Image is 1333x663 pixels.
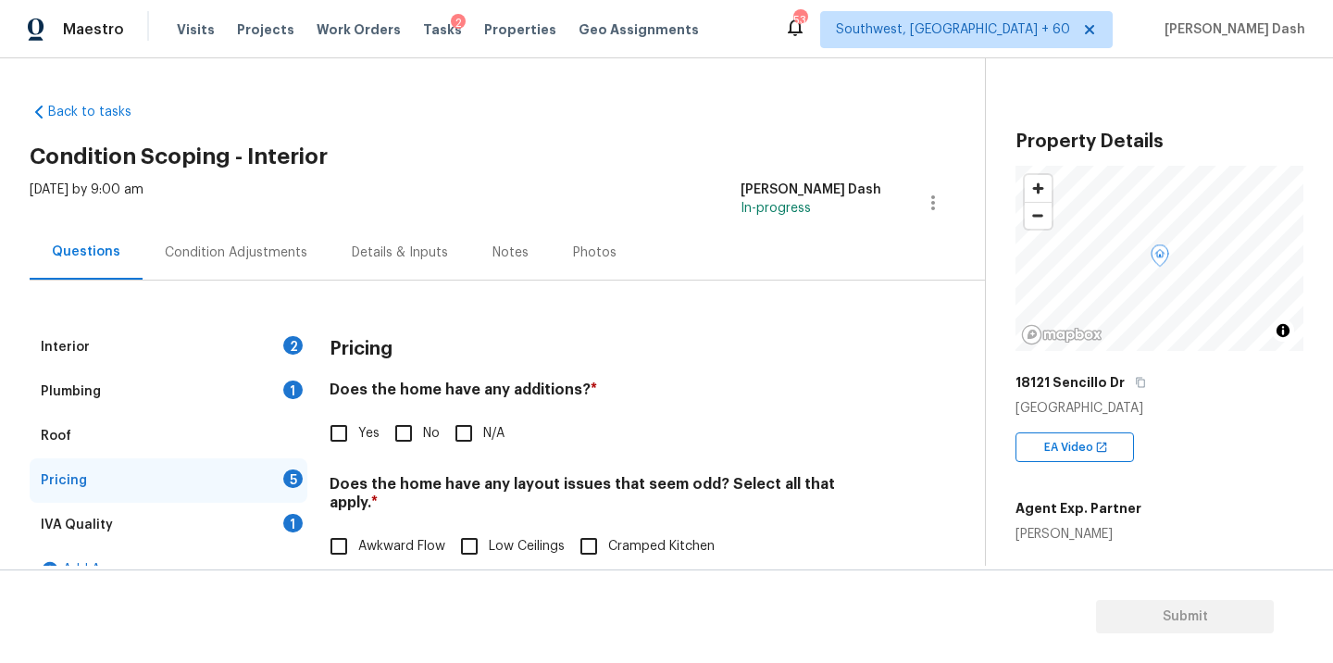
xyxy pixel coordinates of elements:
[1015,166,1303,351] canvas: Map
[317,20,401,39] span: Work Orders
[1044,438,1101,457] span: EA Video
[423,424,440,444] span: No
[579,20,699,39] span: Geo Assignments
[1025,175,1052,202] button: Zoom in
[741,202,811,215] span: In-progress
[423,23,462,36] span: Tasks
[30,147,985,166] h2: Condition Scoping - Interior
[1157,20,1305,39] span: [PERSON_NAME] Dash
[1277,320,1289,341] span: Toggle attribution
[1025,202,1052,229] button: Zoom out
[177,20,215,39] span: Visits
[283,514,303,532] div: 1
[741,181,881,199] div: [PERSON_NAME] Dash
[358,537,445,557] span: Awkward Flow
[1151,244,1169,273] div: Map marker
[484,20,556,39] span: Properties
[1021,324,1103,345] a: Mapbox homepage
[1132,374,1149,391] button: Copy Address
[165,244,307,262] div: Condition Adjustments
[30,547,307,592] div: Add Area
[483,424,505,444] span: N/A
[41,338,90,357] div: Interior
[358,424,380,444] span: Yes
[573,244,617,262] div: Photos
[283,469,303,488] div: 5
[1015,499,1141,518] h5: Agent Exp. Partner
[1015,432,1134,462] div: EA Video
[1015,373,1125,392] h5: 18121 Sencillo Dr
[1272,319,1294,342] button: Toggle attribution
[330,381,881,407] h4: Does the home have any additions?
[283,336,303,355] div: 2
[1015,399,1303,418] div: [GEOGRAPHIC_DATA]
[41,382,101,401] div: Plumbing
[608,537,715,557] span: Cramped Kitchen
[41,516,113,534] div: IVA Quality
[1095,441,1108,454] img: Open In New Icon
[63,20,124,39] span: Maestro
[41,471,87,490] div: Pricing
[793,11,806,30] div: 534
[330,340,392,358] h3: Pricing
[489,537,565,557] span: Low Ceilings
[30,103,207,121] a: Back to tasks
[836,20,1070,39] span: Southwest, [GEOGRAPHIC_DATA] + 60
[283,381,303,399] div: 1
[492,244,529,262] div: Notes
[30,181,143,225] div: [DATE] by 9:00 am
[41,427,71,445] div: Roof
[1015,525,1141,544] div: [PERSON_NAME]
[237,20,294,39] span: Projects
[451,14,466,32] div: 2
[52,243,120,261] div: Questions
[352,244,448,262] div: Details & Inputs
[1015,132,1303,151] h3: Property Details
[1025,203,1052,229] span: Zoom out
[330,475,881,519] h4: Does the home have any layout issues that seem odd? Select all that apply.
